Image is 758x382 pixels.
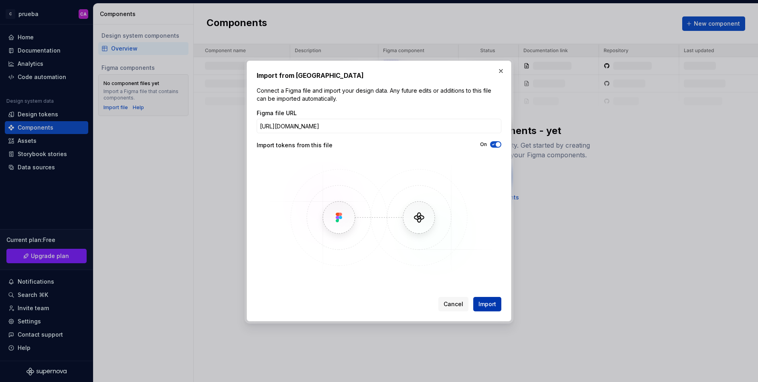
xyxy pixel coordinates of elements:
h2: Import from [GEOGRAPHIC_DATA] [257,71,501,80]
input: https://figma.com/file/... [257,119,501,133]
button: Import [473,297,501,311]
label: On [480,141,487,148]
span: Import [478,300,496,308]
span: Cancel [444,300,463,308]
p: Connect a Figma file and import your design data. Any future edits or additions to this file can ... [257,87,501,103]
label: Figma file URL [257,109,297,117]
button: Cancel [438,297,468,311]
div: Import tokens from this file [257,141,379,149]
